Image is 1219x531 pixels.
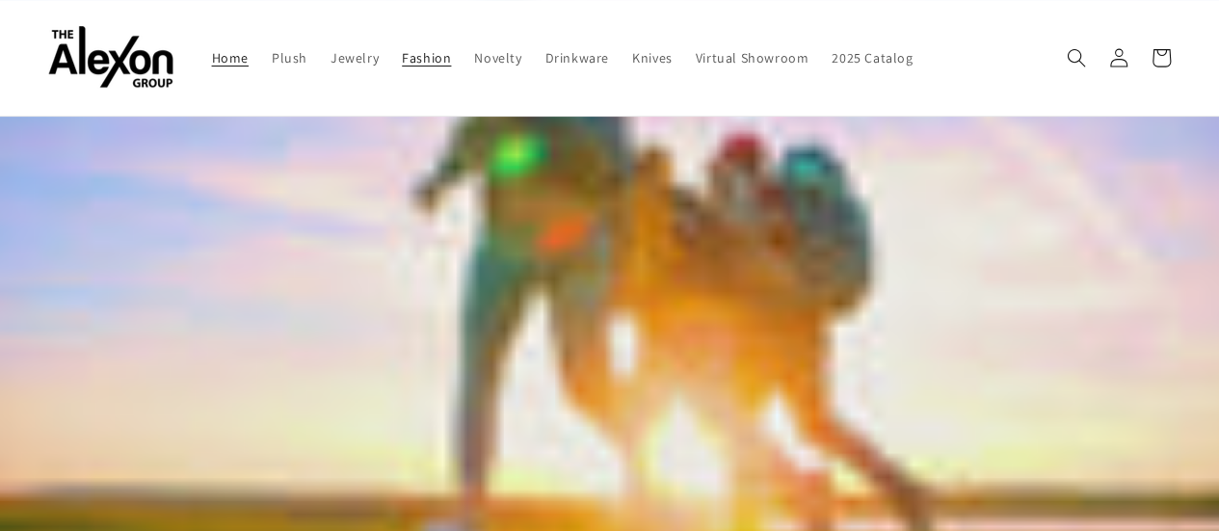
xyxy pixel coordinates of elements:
[331,49,379,66] span: Jewelry
[390,38,463,78] a: Fashion
[402,49,451,66] span: Fashion
[319,38,390,78] a: Jewelry
[696,49,809,66] span: Virtual Showroom
[534,38,621,78] a: Drinkware
[632,49,673,66] span: Knives
[1055,37,1098,79] summary: Search
[212,49,249,66] span: Home
[48,27,173,90] img: The Alexon Group
[463,38,533,78] a: Novelty
[272,49,307,66] span: Plush
[820,38,924,78] a: 2025 Catalog
[474,49,521,66] span: Novelty
[621,38,684,78] a: Knives
[260,38,319,78] a: Plush
[545,49,609,66] span: Drinkware
[684,38,821,78] a: Virtual Showroom
[832,49,913,66] span: 2025 Catalog
[200,38,260,78] a: Home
